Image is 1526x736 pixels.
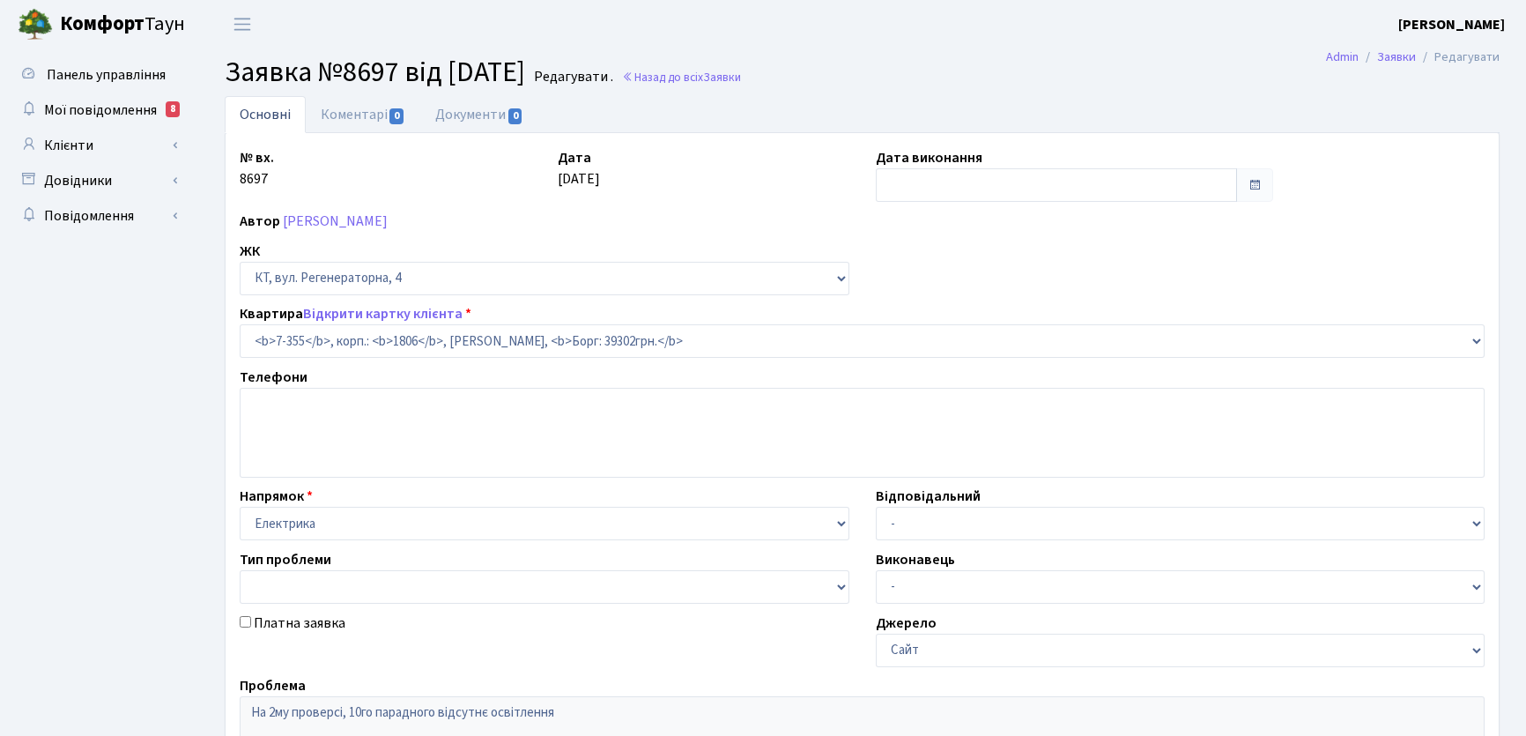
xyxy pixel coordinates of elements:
a: Відкрити картку клієнта [303,304,463,323]
label: Телефони [240,367,307,388]
a: Довідники [9,163,185,198]
label: Напрямок [240,486,313,507]
a: [PERSON_NAME] [283,212,388,231]
a: Документи [420,96,538,133]
a: Основні [225,96,306,133]
a: Назад до всіхЗаявки [622,69,741,85]
div: 8 [166,101,180,117]
label: № вх. [240,147,274,168]
label: ЖК [240,241,260,262]
b: Комфорт [60,10,144,38]
span: Таун [60,10,185,40]
label: Автор [240,211,280,232]
a: Коментарі [306,96,420,133]
span: Панель управління [47,65,166,85]
label: Дата виконання [876,147,982,168]
div: [DATE] [544,147,863,202]
a: Панель управління [9,57,185,93]
label: Дата [558,147,591,168]
label: Джерело [876,613,937,634]
button: Переключити навігацію [220,10,264,39]
a: Повідомлення [9,198,185,234]
li: Редагувати [1416,48,1500,67]
a: Мої повідомлення8 [9,93,185,128]
select: ) [240,324,1485,358]
label: Відповідальний [876,486,981,507]
a: Admin [1326,48,1359,66]
label: Тип проблеми [240,549,331,570]
span: Заявка №8697 від [DATE] [225,52,525,93]
label: Проблема [240,675,306,696]
a: Клієнти [9,128,185,163]
span: 0 [508,108,522,124]
label: Квартира [240,303,471,324]
label: Платна заявка [254,613,345,634]
img: logo.png [18,7,53,42]
span: Заявки [703,69,741,85]
nav: breadcrumb [1300,39,1526,76]
span: Мої повідомлення [44,100,157,120]
span: 0 [389,108,404,124]
b: [PERSON_NAME] [1398,15,1505,34]
small: Редагувати . [530,69,613,85]
a: [PERSON_NAME] [1398,14,1505,35]
label: Виконавець [876,549,955,570]
div: 8697 [226,147,544,202]
a: Заявки [1377,48,1416,66]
